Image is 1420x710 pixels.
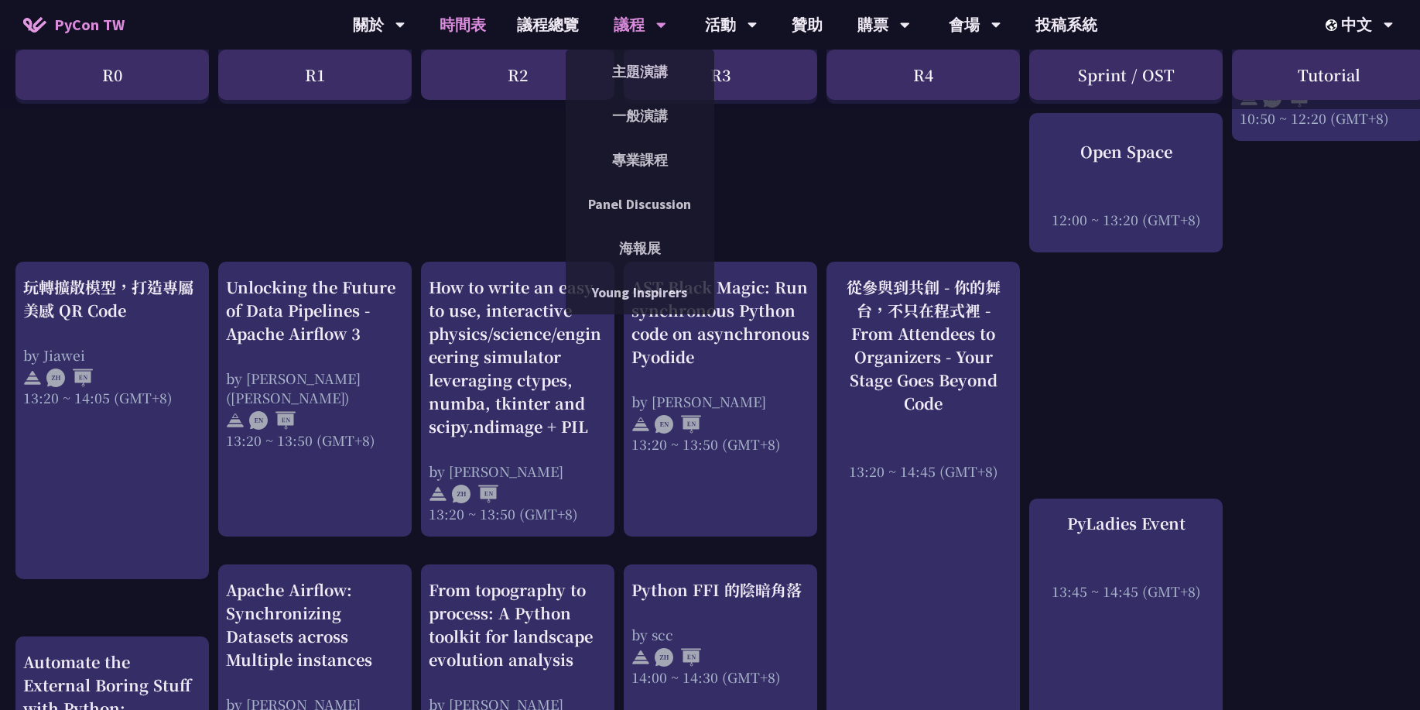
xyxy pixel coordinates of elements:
[631,434,809,454] div: 13:20 ~ 13:50 (GMT+8)
[1037,209,1215,228] div: 12:00 ~ 13:20 (GMT+8)
[631,625,809,644] div: by scc
[23,345,201,365] div: by Jiawei
[429,504,607,523] div: 13:20 ~ 13:50 (GMT+8)
[226,276,404,450] a: Unlocking the Future of Data Pipelines - Apache Airflow 3 by [PERSON_NAME] ([PERSON_NAME]) 13:20 ...
[226,411,245,430] img: svg+xml;base64,PHN2ZyB4bWxucz0iaHR0cDovL3d3dy53My5vcmcvMjAwMC9zdmciIHdpZHRoPSIyNCIgaGVpZ2h0PSIyNC...
[429,578,607,671] div: From topography to process: A Python toolkit for landscape evolution analysis
[226,430,404,450] div: 13:20 ~ 13:50 (GMT+8)
[834,276,1012,415] div: 從參與到共創 - 你的舞台，不只在程式裡 - From Attendees to Organizers - Your Stage Goes Beyond Code
[46,369,93,387] img: ZHEN.371966e.svg
[631,578,809,687] a: Python FFI 的陰暗角落 by scc 14:00 ~ 14:30 (GMT+8)
[566,230,714,266] a: 海報展
[566,98,714,134] a: 一般演講
[631,276,809,369] div: AST Black Magic: Run synchronous Python code on asynchronous Pyodide
[566,53,714,90] a: 主題演講
[655,415,701,434] img: ENEN.5a408d1.svg
[1326,19,1341,31] img: Locale Icon
[631,578,809,602] div: Python FFI 的陰暗角落
[566,142,714,178] a: 專業課程
[631,415,650,434] img: svg+xml;base64,PHN2ZyB4bWxucz0iaHR0cDovL3d3dy53My5vcmcvMjAwMC9zdmciIHdpZHRoPSIyNCIgaGVpZ2h0PSIyNC...
[429,485,447,503] img: svg+xml;base64,PHN2ZyB4bWxucz0iaHR0cDovL3d3dy53My5vcmcvMjAwMC9zdmciIHdpZHRoPSIyNCIgaGVpZ2h0PSIyNC...
[566,274,714,310] a: Young Inspirers
[429,276,607,438] div: How to write an easy to use, interactive physics/science/engineering simulator leveraging ctypes,...
[54,13,125,36] span: PyCon TW
[631,648,650,667] img: svg+xml;base64,PHN2ZyB4bWxucz0iaHR0cDovL3d3dy53My5vcmcvMjAwMC9zdmciIHdpZHRoPSIyNCIgaGVpZ2h0PSIyNC...
[8,5,140,44] a: PyCon TW
[23,388,201,407] div: 13:20 ~ 14:05 (GMT+8)
[1037,127,1215,216] a: Open Space 12:00 ~ 13:20 (GMT+8)
[249,411,296,430] img: ENEN.5a408d1.svg
[1029,50,1223,100] div: Sprint / OST
[1037,581,1215,601] div: 13:45 ~ 14:45 (GMT+8)
[834,461,1012,481] div: 13:20 ~ 14:45 (GMT+8)
[1240,108,1418,128] div: 10:50 ~ 12:20 (GMT+8)
[1037,512,1215,535] div: PyLadies Event
[429,461,607,481] div: by [PERSON_NAME]
[23,369,42,387] img: svg+xml;base64,PHN2ZyB4bWxucz0iaHR0cDovL3d3dy53My5vcmcvMjAwMC9zdmciIHdpZHRoPSIyNCIgaGVpZ2h0PSIyNC...
[226,369,404,407] div: by [PERSON_NAME] ([PERSON_NAME])
[631,667,809,687] div: 14:00 ~ 14:30 (GMT+8)
[226,276,404,345] div: Unlocking the Future of Data Pipelines - Apache Airflow 3
[631,276,809,454] a: AST Black Magic: Run synchronous Python code on asynchronous Pyodide by [PERSON_NAME] 13:20 ~ 13:...
[23,276,201,322] div: 玩轉擴散模型，打造專屬美感 QR Code
[1037,139,1215,163] div: Open Space
[429,276,607,523] a: How to write an easy to use, interactive physics/science/engineering simulator leveraging ctypes,...
[826,50,1020,100] div: R4
[631,392,809,411] div: by [PERSON_NAME]
[452,485,498,503] img: ZHEN.371966e.svg
[23,17,46,33] img: Home icon of PyCon TW 2025
[218,50,412,100] div: R1
[566,186,714,222] a: Panel Discussion
[421,50,614,100] div: R2
[23,276,201,407] a: 玩轉擴散模型，打造專屬美感 QR Code by Jiawei 13:20 ~ 14:05 (GMT+8)
[226,578,404,671] div: Apache Airflow: Synchronizing Datasets across Multiple instances
[15,50,209,100] div: R0
[624,50,817,100] div: R3
[655,648,701,667] img: ZHEN.371966e.svg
